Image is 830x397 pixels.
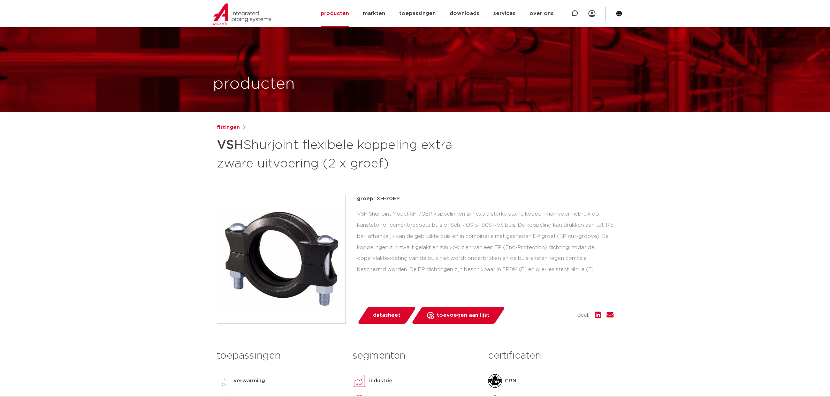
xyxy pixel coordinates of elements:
img: verwarming [217,374,231,388]
h3: certificaten [488,349,613,363]
img: CRN [488,374,502,388]
strong: VSH [217,139,243,151]
div: VSH Shurjoint Model XH-70EP koppelingen zijn extra sterke starre koppelingen voor gebruik op kuns... [357,209,614,275]
img: industrie [352,374,366,388]
h3: segmenten [352,349,478,363]
p: CRN [505,377,516,385]
span: datasheet [373,310,401,321]
span: deel: [577,311,589,320]
a: datasheet [357,307,416,324]
p: groep: XH-70EP [357,195,614,203]
h1: Shurjoint flexibele koppeling extra zware uitvoering (2 x groef) [217,135,479,172]
a: fittingen [217,123,240,132]
p: verwarming [234,377,265,385]
h1: producten [213,73,295,95]
img: Product Image for VSH Shurjoint flexibele koppeling extra zware uitvoering (2 x groef) [217,195,345,323]
p: industrie [369,377,393,385]
span: toevoegen aan lijst [437,310,489,321]
h3: toepassingen [217,349,342,363]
